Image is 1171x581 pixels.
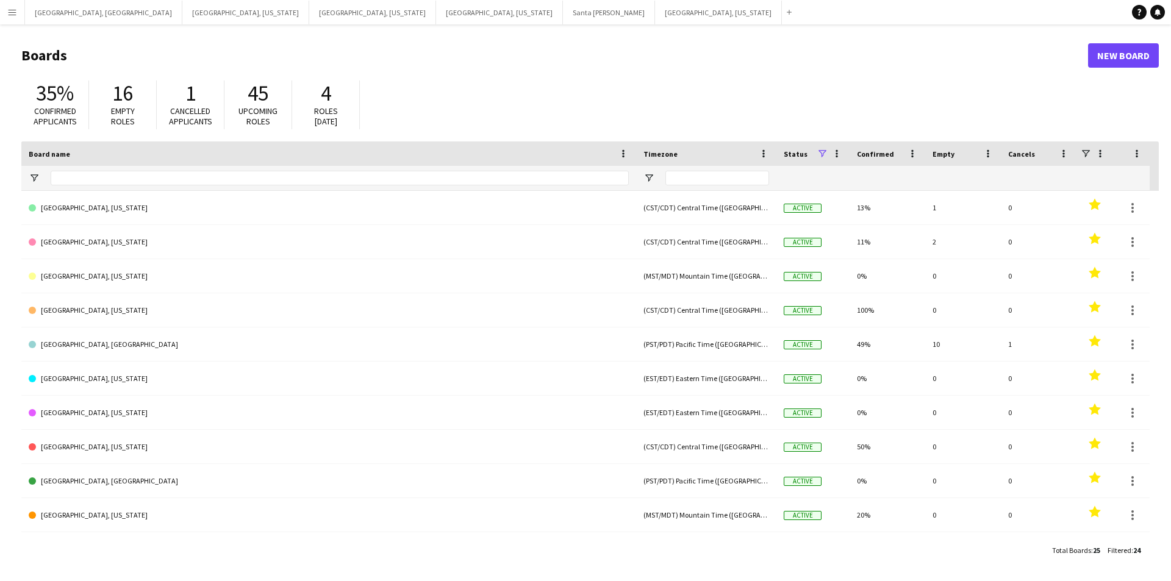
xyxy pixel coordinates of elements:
[784,477,822,486] span: Active
[1001,362,1076,395] div: 0
[665,171,769,185] input: Timezone Filter Input
[1001,396,1076,429] div: 0
[636,464,776,497] div: (PST/PDT) Pacific Time ([GEOGRAPHIC_DATA] & [GEOGRAPHIC_DATA])
[29,532,629,566] a: [GEOGRAPHIC_DATA], [GEOGRAPHIC_DATA]
[850,362,925,395] div: 0%
[925,293,1001,327] div: 0
[1001,464,1076,497] div: 0
[29,498,629,532] a: [GEOGRAPHIC_DATA], [US_STATE]
[29,327,629,362] a: [GEOGRAPHIC_DATA], [GEOGRAPHIC_DATA]
[29,396,629,430] a: [GEOGRAPHIC_DATA], [US_STATE]
[563,1,655,24] button: Santa [PERSON_NAME]
[36,80,74,107] span: 35%
[51,171,629,185] input: Board name Filter Input
[784,306,822,315] span: Active
[1108,546,1131,555] span: Filtered
[34,105,77,127] span: Confirmed applicants
[784,238,822,247] span: Active
[29,225,629,259] a: [GEOGRAPHIC_DATA], [US_STATE]
[643,149,678,159] span: Timezone
[321,80,331,107] span: 4
[925,464,1001,497] div: 0
[29,173,40,184] button: Open Filter Menu
[1052,546,1091,555] span: Total Boards
[850,498,925,532] div: 20%
[925,259,1001,293] div: 0
[29,259,629,293] a: [GEOGRAPHIC_DATA], [US_STATE]
[850,259,925,293] div: 0%
[29,149,70,159] span: Board name
[29,362,629,396] a: [GEOGRAPHIC_DATA], [US_STATE]
[111,105,135,127] span: Empty roles
[1008,149,1035,159] span: Cancels
[636,225,776,258] div: (CST/CDT) Central Time ([GEOGRAPHIC_DATA] & [GEOGRAPHIC_DATA])
[850,293,925,327] div: 100%
[933,149,954,159] span: Empty
[1088,43,1159,68] a: New Board
[29,191,629,225] a: [GEOGRAPHIC_DATA], [US_STATE]
[1001,259,1076,293] div: 0
[784,408,822,418] span: Active
[1001,430,1076,463] div: 0
[784,374,822,383] span: Active
[1093,546,1100,555] span: 25
[636,396,776,429] div: (EST/EDT) Eastern Time ([GEOGRAPHIC_DATA] & [GEOGRAPHIC_DATA])
[784,340,822,349] span: Active
[636,327,776,361] div: (PST/PDT) Pacific Time ([GEOGRAPHIC_DATA] & [GEOGRAPHIC_DATA])
[25,1,182,24] button: [GEOGRAPHIC_DATA], [GEOGRAPHIC_DATA]
[925,532,1001,566] div: 0
[925,362,1001,395] div: 0
[29,430,629,464] a: [GEOGRAPHIC_DATA], [US_STATE]
[1001,327,1076,361] div: 1
[850,191,925,224] div: 13%
[643,173,654,184] button: Open Filter Menu
[784,443,822,452] span: Active
[636,362,776,395] div: (EST/EDT) Eastern Time ([GEOGRAPHIC_DATA] & [GEOGRAPHIC_DATA])
[925,191,1001,224] div: 1
[925,327,1001,361] div: 10
[309,1,436,24] button: [GEOGRAPHIC_DATA], [US_STATE]
[850,327,925,361] div: 49%
[784,272,822,281] span: Active
[238,105,278,127] span: Upcoming roles
[169,105,212,127] span: Cancelled applicants
[1001,293,1076,327] div: 0
[850,396,925,429] div: 0%
[636,532,776,566] div: (PST/PDT) Pacific Time ([GEOGRAPHIC_DATA] & [GEOGRAPHIC_DATA])
[182,1,309,24] button: [GEOGRAPHIC_DATA], [US_STATE]
[29,293,629,327] a: [GEOGRAPHIC_DATA], [US_STATE]
[1133,546,1141,555] span: 24
[655,1,782,24] button: [GEOGRAPHIC_DATA], [US_STATE]
[248,80,268,107] span: 45
[784,149,808,159] span: Status
[1001,532,1076,566] div: 0
[636,191,776,224] div: (CST/CDT) Central Time ([GEOGRAPHIC_DATA] & [GEOGRAPHIC_DATA])
[29,464,629,498] a: [GEOGRAPHIC_DATA], [GEOGRAPHIC_DATA]
[185,80,196,107] span: 1
[1108,538,1141,562] div: :
[636,293,776,327] div: (CST/CDT) Central Time ([GEOGRAPHIC_DATA] & [GEOGRAPHIC_DATA])
[636,259,776,293] div: (MST/MDT) Mountain Time ([GEOGRAPHIC_DATA] & [GEOGRAPHIC_DATA])
[925,430,1001,463] div: 0
[925,225,1001,258] div: 2
[857,149,894,159] span: Confirmed
[1001,498,1076,532] div: 0
[1001,225,1076,258] div: 0
[850,532,925,566] div: 0%
[850,464,925,497] div: 0%
[925,396,1001,429] div: 0
[784,511,822,520] span: Active
[21,46,1088,65] h1: Boards
[636,430,776,463] div: (CST/CDT) Central Time ([GEOGRAPHIC_DATA] & [GEOGRAPHIC_DATA])
[112,80,133,107] span: 16
[636,498,776,532] div: (MST/MDT) Mountain Time ([GEOGRAPHIC_DATA] & [GEOGRAPHIC_DATA])
[850,225,925,258] div: 11%
[1052,538,1100,562] div: :
[784,204,822,213] span: Active
[1001,191,1076,224] div: 0
[436,1,563,24] button: [GEOGRAPHIC_DATA], [US_STATE]
[850,430,925,463] div: 50%
[925,498,1001,532] div: 0
[314,105,338,127] span: Roles [DATE]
